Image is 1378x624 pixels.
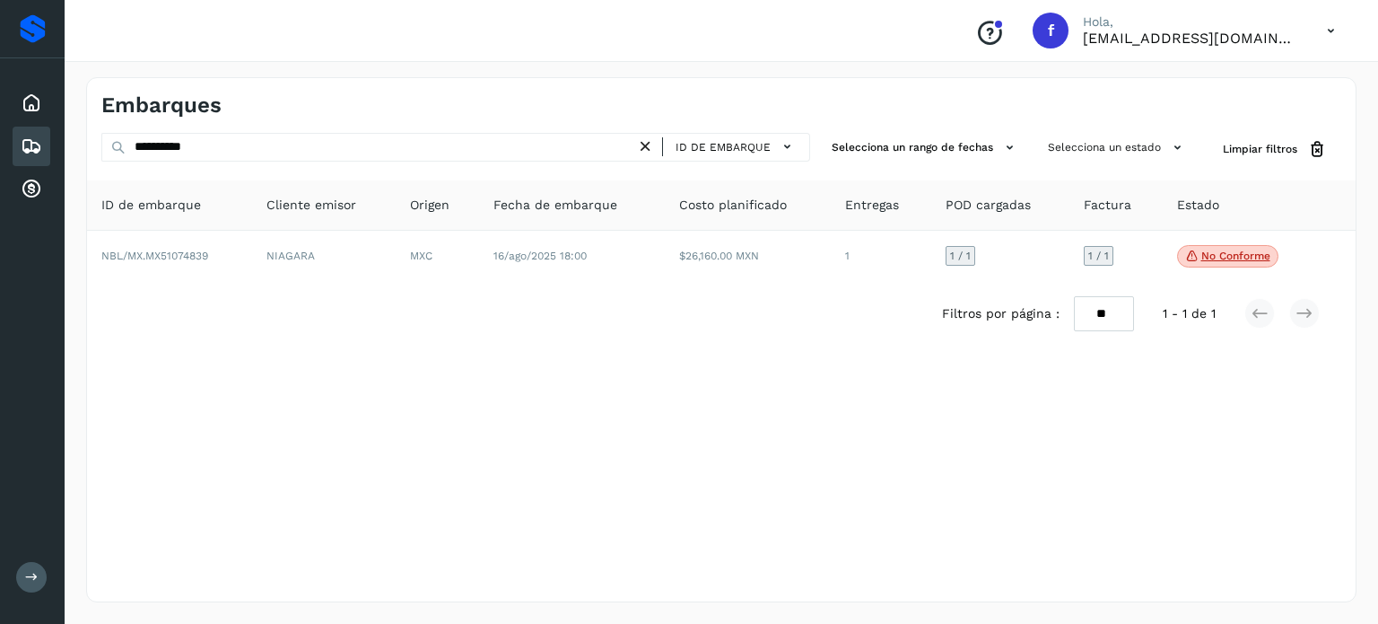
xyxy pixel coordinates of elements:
span: Factura [1084,196,1131,215]
span: Filtros por página : [942,304,1060,323]
span: ID de embarque [101,196,201,215]
span: NBL/MX.MX51074839 [101,250,208,262]
span: 1 / 1 [950,250,971,261]
span: 16/ago/2025 18:00 [493,250,587,262]
p: fyc3@mexamerik.com [1083,30,1298,47]
button: Limpiar filtros [1208,133,1341,166]
div: Inicio [13,83,50,123]
p: Hola, [1083,14,1298,30]
span: Costo planificado [679,196,787,215]
span: Fecha de embarque [493,196,617,215]
p: No conforme [1201,250,1270,262]
span: ID de embarque [676,139,771,155]
h4: Embarques [101,92,222,119]
button: Selecciona un rango de fechas [824,133,1026,163]
td: MXC [396,231,478,283]
span: POD cargadas [946,196,1031,215]
span: 1 / 1 [1088,250,1109,261]
td: NIAGARA [252,231,397,283]
button: ID de embarque [670,134,802,160]
div: Cuentas por cobrar [13,170,50,209]
button: Selecciona un estado [1041,133,1194,163]
span: 1 - 1 de 1 [1163,304,1216,323]
span: Limpiar filtros [1223,141,1297,157]
span: Estado [1177,196,1219,215]
span: Origen [410,196,449,215]
td: 1 [831,231,931,283]
td: $26,160.00 MXN [665,231,831,283]
span: Cliente emisor [266,196,356,215]
span: Entregas [845,196,899,215]
div: Embarques [13,127,50,166]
